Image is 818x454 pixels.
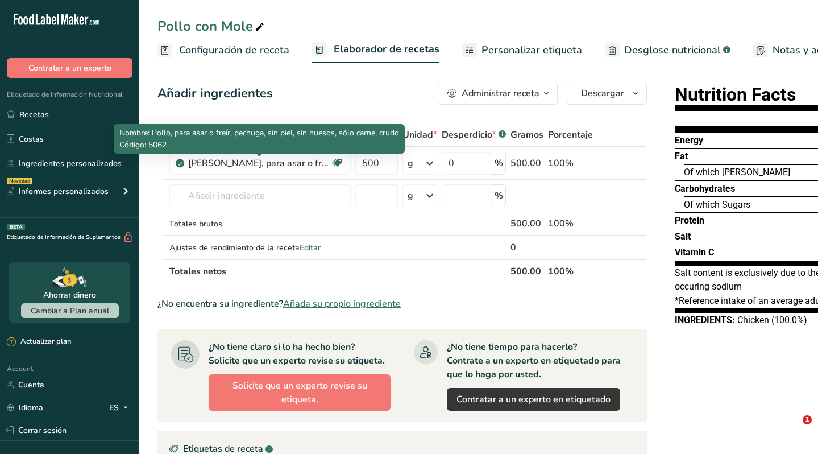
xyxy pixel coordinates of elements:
[675,215,704,226] span: Protein
[169,184,351,207] input: Añadir ingrediente
[21,303,119,318] button: Cambiar a Plan anual
[462,38,582,63] a: Personalizar etiqueta
[675,135,703,146] span: Energy
[7,336,71,348] div: Actualizar plan
[312,36,439,64] a: Elaborador de recetas
[779,415,807,443] iframe: Intercom live chat
[675,231,691,242] span: Salt
[7,398,43,418] a: Idioma
[283,297,401,311] span: Añada su propio ingrediente
[624,43,721,58] span: Desglose nutricional
[548,217,593,230] div: 100%
[510,128,543,142] span: Gramos
[300,242,321,253] span: Editar
[581,86,624,100] span: Descargar
[109,401,132,414] div: ES
[7,58,132,78] button: Contratar a un experto
[684,167,790,178] span: Of which [PERSON_NAME]
[209,374,391,411] button: Solicite que un experto revise su etiqueta.
[447,388,620,411] a: Contratar a un experto en etiquetado
[546,259,595,283] th: 100%
[462,86,539,100] div: Administrar receta
[157,84,273,103] div: Añadir ingredientes
[675,151,688,162] span: Fat
[510,156,543,170] div: 500.00
[169,242,351,254] div: Ajustes de rendimiento de la receta
[508,259,546,283] th: 500.00
[567,82,647,105] button: Descargar
[408,189,413,203] div: g
[510,217,543,230] div: 500.00
[119,127,399,138] span: Nombre: Pollo, para asar o freír, pechuga, sin piel, sin huesos, sólo carne, crudo
[548,156,593,170] div: 100%
[119,139,167,150] span: Código: 5062
[334,42,439,57] span: Elaborador de recetas
[684,199,750,210] span: Of which Sugars
[510,241,543,254] div: 0
[548,128,593,142] span: Porcentaje
[157,16,267,36] div: Pollo con Mole
[442,128,506,142] div: Desperdicio
[402,128,437,142] span: Unidad
[675,247,714,258] span: Vitamin C
[7,185,109,197] div: Informes personalizados
[188,156,330,170] div: [PERSON_NAME], para asar o freír, [PERSON_NAME], sin piel, sin huesos, sólo carne, crudo
[737,315,807,325] span: Chicken (100.0%)
[43,289,96,301] div: Ahorrar dinero
[7,224,25,230] div: BETA
[481,43,582,58] span: Personalizar etiqueta
[31,306,109,316] span: Cambiar a Plan anual
[605,38,730,63] a: Desglose nutricional
[157,38,289,63] a: Configuración de receta
[675,315,735,325] span: Ingredients:
[167,259,508,283] th: Totales netos
[7,178,32,184] div: Novedad
[218,379,381,406] span: Solicite que un experto revise su etiqueta.
[675,183,735,194] span: Carbohydrates
[157,297,647,311] div: ¿No encuentra su ingrediente?
[209,340,385,368] div: ¿No tiene claro si lo ha hecho bien? Solicite que un experto revise su etiqueta.
[803,415,812,424] span: 1
[169,218,351,230] div: Totales brutos
[447,340,633,381] div: ¿No tiene tiempo para hacerlo? Contrate a un experto en etiquetado para que lo haga por usted.
[438,82,558,105] button: Administrar receta
[179,43,289,58] span: Configuración de receta
[408,156,413,170] div: g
